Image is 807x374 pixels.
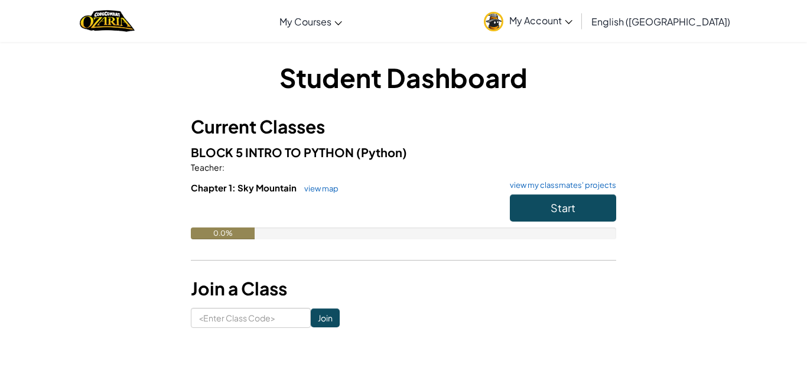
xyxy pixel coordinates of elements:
button: Start [510,194,616,222]
img: Home [80,9,135,33]
span: My Account [509,14,572,27]
h3: Join a Class [191,275,616,302]
input: <Enter Class Code> [191,308,311,328]
a: My Courses [274,5,348,37]
span: BLOCK 5 INTRO TO PYTHON [191,145,356,160]
a: view my classmates' projects [504,181,616,189]
span: My Courses [279,15,331,28]
a: view map [298,184,339,193]
span: Teacher [191,162,222,173]
input: Join [311,308,340,327]
h3: Current Classes [191,113,616,140]
span: English ([GEOGRAPHIC_DATA]) [591,15,730,28]
a: English ([GEOGRAPHIC_DATA]) [585,5,736,37]
span: (Python) [356,145,407,160]
span: Chapter 1: Sky Mountain [191,182,298,193]
a: My Account [478,2,578,40]
div: 0.0% [191,227,255,239]
span: Start [551,201,575,214]
img: avatar [484,12,503,31]
span: : [222,162,224,173]
h1: Student Dashboard [191,59,616,96]
a: Ozaria by CodeCombat logo [80,9,135,33]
